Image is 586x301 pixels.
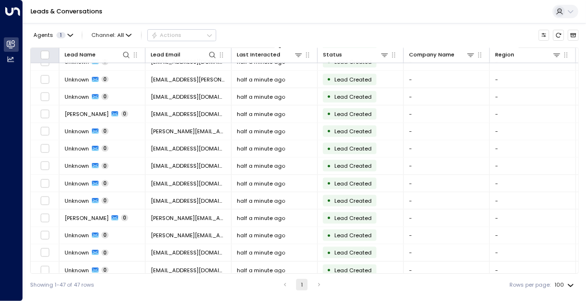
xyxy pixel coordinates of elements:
[151,249,226,256] span: michelenatale@live.co.uk
[327,211,332,224] div: •
[101,145,109,152] span: 0
[65,50,131,59] div: Lead Name
[88,30,135,40] span: Channel:
[495,50,561,59] div: Region
[65,266,89,274] span: Unknown
[101,180,109,187] span: 0
[404,192,490,209] td: -
[237,93,285,101] span: half a minute ago
[404,105,490,122] td: -
[490,227,576,244] td: -
[334,76,372,83] span: Lead Created
[101,197,109,204] span: 0
[334,93,372,101] span: Lead Created
[490,158,576,174] td: -
[327,160,332,173] div: •
[65,145,89,152] span: Unknown
[151,76,226,83] span: mark.symonds@padrock.co.uk
[237,214,285,222] span: half a minute ago
[237,162,285,170] span: half a minute ago
[334,162,372,170] span: Lead Created
[409,50,475,59] div: Company Name
[151,197,226,205] span: graemeriddell@hotmail.com
[409,50,454,59] div: Company Name
[327,107,332,120] div: •
[404,71,490,88] td: -
[151,145,226,152] span: operations@moving-ahead.org
[151,266,226,274] span: calum@digital-techno.co.uk
[404,88,490,105] td: -
[327,229,332,242] div: •
[65,50,96,59] div: Lead Name
[323,50,342,59] div: Status
[334,127,372,135] span: Lead Created
[151,50,180,59] div: Lead Email
[65,162,89,170] span: Unknown
[279,279,325,290] nav: pagination navigation
[334,110,372,118] span: Lead Created
[490,123,576,140] td: -
[334,197,372,205] span: Lead Created
[40,196,50,206] span: Toggle select row
[404,140,490,157] td: -
[65,110,109,118] span: Anthony Scully
[121,215,128,221] span: 0
[151,127,226,135] span: lee@prestons.org.uk
[323,50,389,59] div: Status
[151,32,181,38] div: Actions
[151,180,226,187] span: rupsjohal23@gmail.com
[490,262,576,278] td: -
[151,162,226,170] span: pushpinderpalsingh@aboduscm.com
[101,76,109,83] span: 0
[490,192,576,209] td: -
[65,127,89,135] span: Unknown
[101,232,109,239] span: 0
[101,250,109,256] span: 0
[151,93,226,101] span: brad1sal@yahoo.co.uk
[40,50,50,60] span: Toggle select all
[296,279,308,290] button: page 1
[327,177,332,190] div: •
[147,29,216,41] button: Actions
[40,75,50,84] span: Toggle select row
[65,232,89,239] span: Unknown
[237,50,303,59] div: Last Interacted
[151,232,226,239] span: freddie.field@nhs.net
[101,93,109,100] span: 0
[568,30,579,41] button: Archived Leads
[31,7,102,15] a: Leads & Conversations
[151,214,226,222] span: harry_baily@hotmail.co.uk
[121,111,128,117] span: 0
[490,88,576,105] td: -
[334,266,372,274] span: Lead Created
[539,30,550,41] button: Customize
[327,90,332,103] div: •
[237,127,285,135] span: half a minute ago
[30,30,76,40] button: Agents1
[327,194,332,207] div: •
[237,50,280,59] div: Last Interacted
[404,158,490,174] td: -
[65,93,89,101] span: Unknown
[555,279,576,291] div: 100
[327,246,332,259] div: •
[40,127,50,136] span: Toggle select row
[404,227,490,244] td: -
[65,249,89,256] span: Unknown
[40,144,50,153] span: Toggle select row
[65,76,89,83] span: Unknown
[490,71,576,88] td: -
[40,213,50,223] span: Toggle select row
[237,249,285,256] span: half a minute ago
[101,267,109,274] span: 0
[147,29,216,41] div: Button group with a nested menu
[327,125,332,138] div: •
[40,266,50,275] span: Toggle select row
[237,197,285,205] span: half a minute ago
[88,30,135,40] button: Channel:All
[334,249,372,256] span: Lead Created
[40,161,50,171] span: Toggle select row
[237,145,285,152] span: half a minute ago
[334,232,372,239] span: Lead Created
[40,231,50,240] span: Toggle select row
